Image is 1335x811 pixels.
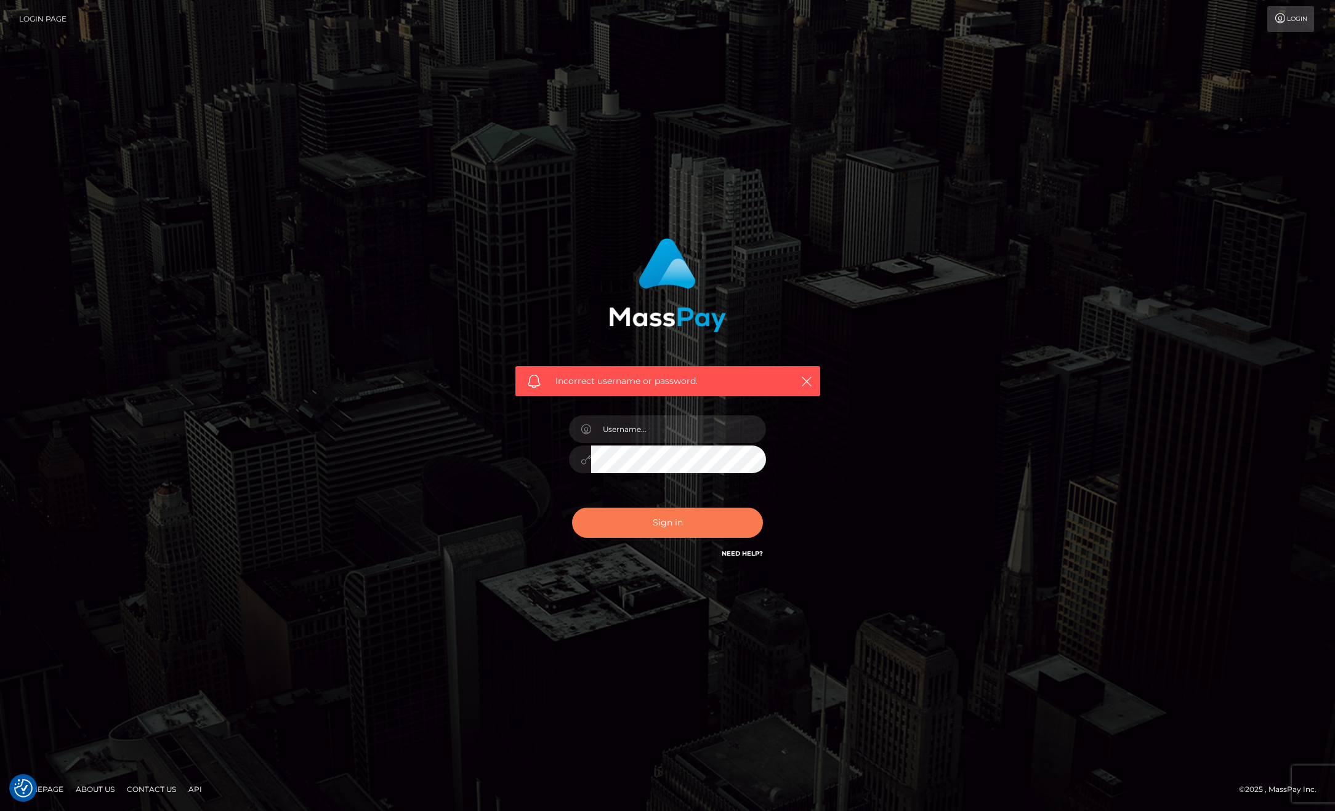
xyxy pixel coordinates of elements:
a: Homepage [14,780,68,799]
img: Revisit consent button [14,779,33,797]
input: Username... [591,415,766,443]
div: © 2025 , MassPay Inc. [1239,783,1326,796]
button: Sign in [572,508,763,538]
a: API [184,780,207,799]
a: Login [1267,6,1314,32]
button: Consent Preferences [14,779,33,797]
span: Incorrect username or password. [555,375,780,388]
a: Need Help? [722,549,763,557]
img: MassPay Login [609,238,726,332]
a: About Us [71,780,119,799]
a: Contact Us [122,780,181,799]
a: Login Page [19,6,67,32]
